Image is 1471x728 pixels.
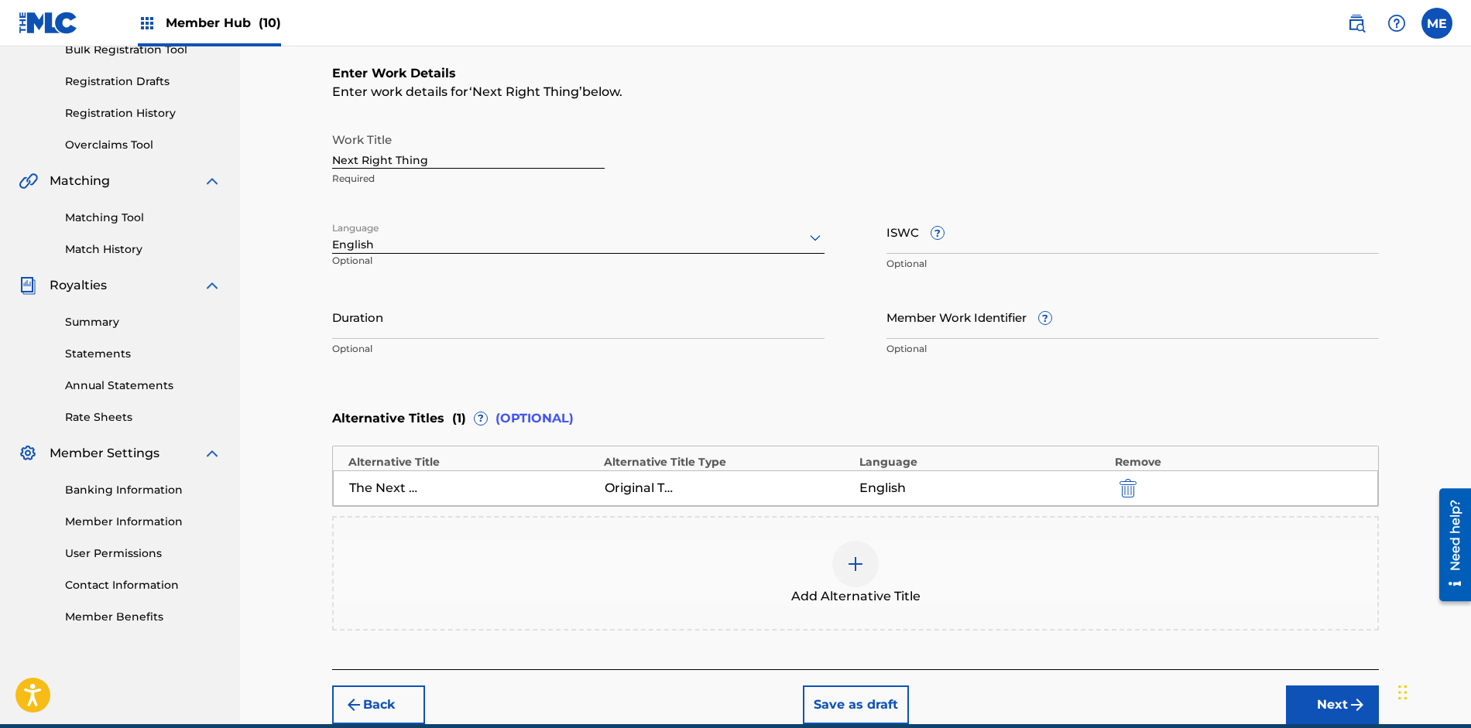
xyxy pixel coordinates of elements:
[886,342,1379,356] p: Optional
[1428,482,1471,607] iframe: Resource Center
[65,609,221,625] a: Member Benefits
[332,409,444,428] span: Alternative Titles
[1115,454,1363,470] div: Remove
[19,12,78,34] img: MLC Logo
[138,14,156,32] img: Top Rightsholders
[65,241,221,258] a: Match History
[1348,696,1366,714] img: f7272a7cc735f4ea7f67.svg
[65,105,221,121] a: Registration History
[65,545,221,562] a: User Permissions
[65,577,221,593] a: Contact Information
[1387,14,1406,32] img: help
[50,444,159,463] span: Member Settings
[472,84,579,99] span: Next Right Thing
[65,210,221,226] a: Matching Tool
[345,696,363,714] img: 7ee5dd4eb1f8a8e3ef2f.svg
[582,84,622,99] span: below.
[259,15,281,30] span: (10)
[19,444,37,463] img: Member Settings
[469,84,582,99] span: Next Right Thing
[19,276,37,295] img: Royalties
[65,73,221,90] a: Registration Drafts
[50,276,107,295] span: Royalties
[1381,8,1412,39] div: Help
[803,685,909,724] button: Save as draft
[50,172,110,190] span: Matching
[203,172,221,190] img: expand
[332,254,485,279] p: Optional
[65,409,221,426] a: Rate Sheets
[604,454,852,470] div: Alternative Title Type
[1421,8,1452,39] div: User Menu
[19,172,38,190] img: Matching
[1039,312,1051,324] span: ?
[332,64,1379,83] h6: Enter Work Details
[332,342,825,356] p: Optional
[348,454,596,470] div: Alternative Title
[332,172,605,186] p: Required
[1341,8,1372,39] a: Public Search
[166,14,281,32] span: Member Hub
[1398,669,1408,716] div: Drag
[65,482,221,498] a: Banking Information
[65,378,221,394] a: Annual Statements
[65,42,221,58] a: Bulk Registration Tool
[452,409,466,428] span: ( 1 )
[931,227,944,239] span: ?
[475,412,487,425] span: ?
[65,137,221,153] a: Overclaims Tool
[859,454,1107,470] div: Language
[791,587,921,606] span: Add Alternative Title
[203,276,221,295] img: expand
[332,685,425,724] button: Back
[886,257,1379,271] p: Optional
[1394,654,1471,728] iframe: Chat Widget
[65,514,221,530] a: Member Information
[65,346,221,362] a: Statements
[332,84,469,99] span: Enter work details for
[1286,685,1379,724] button: Next
[846,555,865,573] img: add
[1120,479,1137,497] img: 12a2ab48e56ec057fbd8.svg
[65,314,221,330] a: Summary
[495,409,574,428] span: (OPTIONAL)
[1347,14,1366,32] img: search
[203,444,221,463] img: expand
